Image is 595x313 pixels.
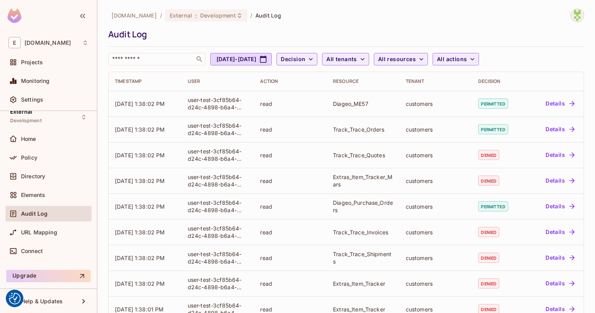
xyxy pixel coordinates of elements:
div: read [260,306,320,313]
div: user-test-3cf85b64-d24c-4898-b6a4-5b53ae51a252 [188,225,248,239]
button: All resources [374,53,428,65]
span: Workspace: entec-int.com [25,40,71,46]
span: permitted [478,124,508,134]
div: customers [406,203,466,210]
span: Elements [21,192,45,198]
li: / [160,12,162,19]
img: Revisit consent button [9,293,21,304]
span: All actions [437,55,467,64]
img: daniel.hill@entec-int.com [571,9,584,22]
span: [DATE] 1:38:02 PM [115,152,165,158]
button: Upgrade [6,270,91,282]
div: Timestamp [115,78,175,84]
span: denied [478,227,499,237]
button: Details [542,123,577,135]
span: permitted [478,201,508,211]
span: Projects [21,59,43,65]
div: Diageo_Purchase_Orders [333,199,393,214]
span: Settings [21,97,43,103]
div: customers [406,254,466,262]
button: Details [542,200,577,213]
button: Decision [276,53,317,65]
div: Extras_Item_Tracker [333,306,393,313]
span: Audit Log [255,12,281,19]
span: Connect [21,248,43,254]
span: [DATE] 1:38:02 PM [115,229,165,236]
div: customers [406,126,466,133]
div: Decision [478,78,518,84]
div: Extras_Item_Tracker_Mars [333,173,393,188]
div: Track_Trace_Invoices [333,229,393,236]
div: Action [260,78,320,84]
span: Development [10,118,42,124]
button: Details [542,226,577,238]
div: Track_Trace_Orders [333,126,393,133]
div: user-test-3cf85b64-d24c-4898-b6a4-5b53ae51a252 [188,96,248,111]
div: read [260,177,320,185]
button: All tenants [322,53,369,65]
span: [DATE] 1:38:02 PM [115,178,165,184]
div: Track_Trace_Shipments [333,250,393,265]
span: the active workspace [111,12,157,19]
span: External [170,12,192,19]
span: All resources [378,55,416,64]
div: read [260,100,320,107]
span: All tenants [326,55,357,64]
div: Track_Trace_Quotes [333,151,393,159]
div: customers [406,229,466,236]
span: Directory [21,173,45,179]
button: Details [542,149,577,161]
span: Decision [281,55,305,64]
div: customers [406,177,466,185]
span: denied [478,150,499,160]
span: Audit Log [21,211,48,217]
div: Tenant [406,78,466,84]
span: Monitoring [21,78,50,84]
button: Details [542,174,577,187]
div: read [260,229,320,236]
span: [DATE] 1:38:02 PM [115,100,165,107]
span: denied [478,278,499,288]
span: [DATE] 1:38:02 PM [115,255,165,261]
div: read [260,280,320,287]
div: user-test-3cf85b64-d24c-4898-b6a4-5b53ae51a252 [188,122,248,137]
div: Audit Log [108,28,580,40]
span: : [195,12,197,19]
button: Consent Preferences [9,293,21,304]
div: Diageo_ME57 [333,100,393,107]
div: read [260,203,320,210]
button: Details [542,251,577,264]
span: Home [21,136,36,142]
button: Details [542,97,577,110]
button: Details [542,277,577,290]
div: user-test-3cf85b64-d24c-4898-b6a4-5b53ae51a252 [188,250,248,265]
span: denied [478,253,499,263]
div: read [260,151,320,159]
span: Policy [21,155,37,161]
div: customers [406,151,466,159]
span: Development [200,12,236,19]
div: user-test-3cf85b64-d24c-4898-b6a4-5b53ae51a252 [188,173,248,188]
span: External [10,109,32,115]
div: customers [406,306,466,313]
span: E [9,37,21,48]
div: User [188,78,248,84]
button: [DATE]-[DATE] [210,53,272,65]
span: [DATE] 1:38:02 PM [115,280,165,287]
div: Extras_Item_Tracker [333,280,393,287]
span: Help & Updates [21,298,63,304]
span: permitted [478,98,508,109]
span: [DATE] 1:38:01 PM [115,306,164,313]
span: denied [478,176,499,186]
span: [DATE] 1:38:02 PM [115,126,165,133]
div: read [260,126,320,133]
span: URL Mapping [21,229,57,236]
div: read [260,254,320,262]
div: user-test-3cf85b64-d24c-4898-b6a4-5b53ae51a252 [188,148,248,162]
li: / [250,12,252,19]
button: All actions [433,53,479,65]
div: customers [406,100,466,107]
div: Resource [333,78,393,84]
div: user-test-3cf85b64-d24c-4898-b6a4-5b53ae51a252 [188,199,248,214]
span: [DATE] 1:38:02 PM [115,203,165,210]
